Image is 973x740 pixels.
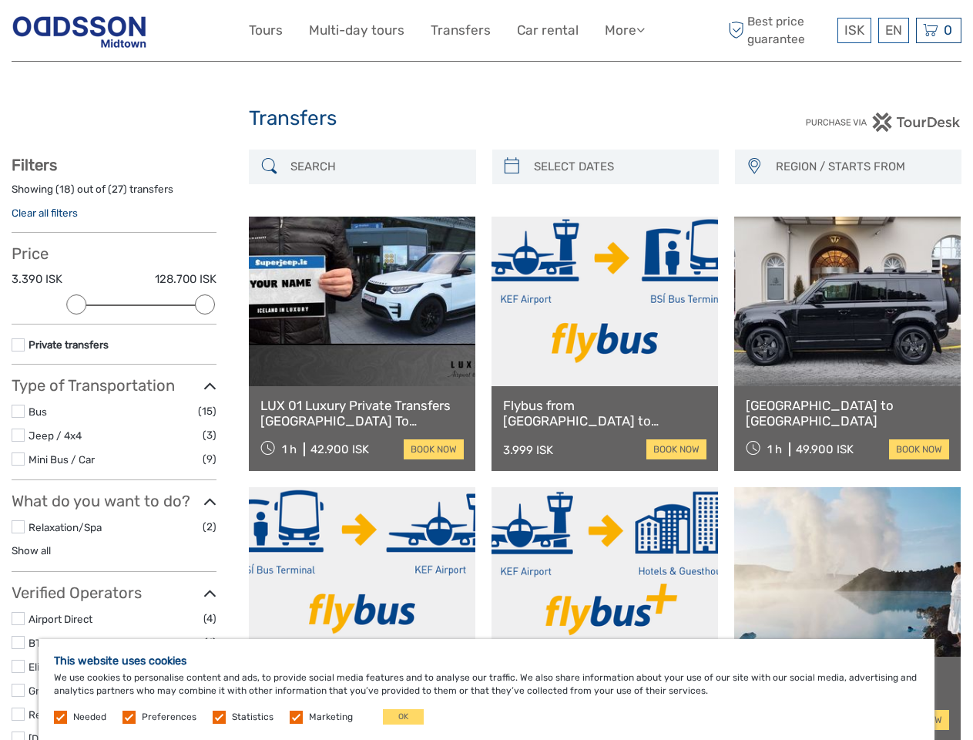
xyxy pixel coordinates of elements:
a: Clear all filters [12,207,78,219]
a: Airport Direct [29,613,92,625]
label: Needed [73,711,106,724]
a: Transfers [431,19,491,42]
span: 1 h [767,442,782,456]
a: Car rental [517,19,579,42]
label: Preferences [142,711,196,724]
div: EN [878,18,909,43]
label: 128.700 ISK [155,271,216,288]
label: Marketing [309,711,353,724]
a: Jeep / 4x4 [29,429,82,442]
span: (2) [203,518,216,536]
input: SEARCH [284,153,468,180]
a: book now [889,439,949,459]
span: (9) [203,450,216,468]
a: Private transfers [29,338,109,351]
a: BT Travel [29,637,72,649]
a: Flybus from [GEOGRAPHIC_DATA] to [GEOGRAPHIC_DATA] BSÍ [503,398,706,429]
a: book now [646,439,706,459]
label: Statistics [232,711,273,724]
span: ISK [844,22,864,38]
span: (15) [198,402,216,420]
img: Reykjavik Residence [12,12,147,49]
h3: What do you want to do? [12,492,216,510]
label: 27 [112,182,123,197]
input: SELECT DATES [528,153,711,180]
a: Gray Line [GEOGRAPHIC_DATA] [29,684,180,697]
h5: This website uses cookies [54,654,919,668]
a: book now [404,439,464,459]
a: [GEOGRAPHIC_DATA] to [GEOGRAPHIC_DATA] [746,398,949,429]
h1: Transfers [249,106,724,131]
p: We're away right now. Please check back later! [22,27,174,39]
span: 1 h [282,442,297,456]
div: 49.900 ISK [796,442,854,456]
h3: Verified Operators [12,584,216,602]
button: OK [383,709,424,725]
span: (1) [204,634,216,651]
a: Multi-day tours [309,19,404,42]
strong: Filters [12,156,57,174]
span: (4) [203,610,216,627]
a: More [605,19,645,42]
h3: Type of Transportation [12,376,216,395]
div: We use cookies to personalise content and ads, to provide social media features and to analyse ou... [39,639,934,740]
label: 18 [59,182,71,197]
button: Open LiveChat chat widget [177,24,196,42]
a: Elite-Chauffeur [29,661,102,673]
a: Bus [29,405,47,418]
div: 3.999 ISK [503,443,553,457]
img: PurchaseViaTourDesk.png [805,113,961,132]
span: 0 [941,22,955,38]
a: Mini Bus / Car [29,453,95,466]
h3: Price [12,244,216,263]
div: 42.900 ISK [310,442,369,456]
a: Reykjavik Excursions by Icelandia [29,708,186,721]
span: Best price guarantee [724,13,834,47]
label: 3.390 ISK [12,271,62,288]
button: REGION / STARTS FROM [769,154,954,180]
a: Show all [12,544,51,557]
div: Showing ( ) out of ( ) transfers [12,182,216,206]
span: (3) [203,426,216,444]
a: Relaxation/Spa [29,521,102,533]
a: LUX 01 Luxury Private Transfers [GEOGRAPHIC_DATA] To [GEOGRAPHIC_DATA] [260,398,464,429]
a: Tours [249,19,283,42]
